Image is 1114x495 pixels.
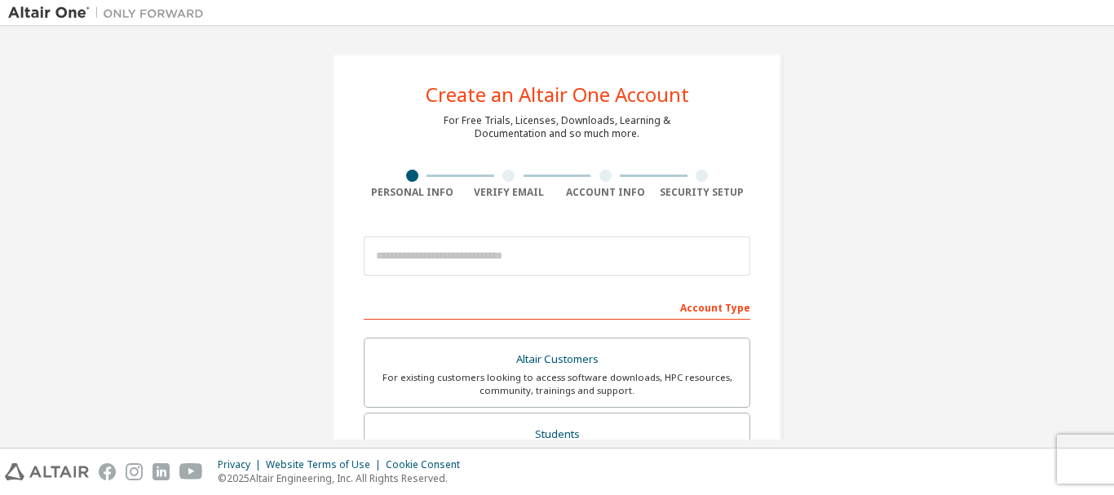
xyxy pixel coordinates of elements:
div: For Free Trials, Licenses, Downloads, Learning & Documentation and so much more. [444,114,670,140]
div: Cookie Consent [386,458,470,471]
img: youtube.svg [179,463,203,480]
p: © 2025 Altair Engineering, Inc. All Rights Reserved. [218,471,470,485]
div: Verify Email [461,186,558,199]
div: Privacy [218,458,266,471]
div: Create an Altair One Account [426,85,689,104]
div: For existing customers looking to access software downloads, HPC resources, community, trainings ... [374,371,740,397]
img: altair_logo.svg [5,463,89,480]
div: Personal Info [364,186,461,199]
div: Account Info [557,186,654,199]
div: Website Terms of Use [266,458,386,471]
img: linkedin.svg [153,463,170,480]
img: instagram.svg [126,463,143,480]
div: Students [374,423,740,446]
div: Account Type [364,294,750,320]
img: Altair One [8,5,212,21]
img: facebook.svg [99,463,116,480]
div: Altair Customers [374,348,740,371]
div: Security Setup [654,186,751,199]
